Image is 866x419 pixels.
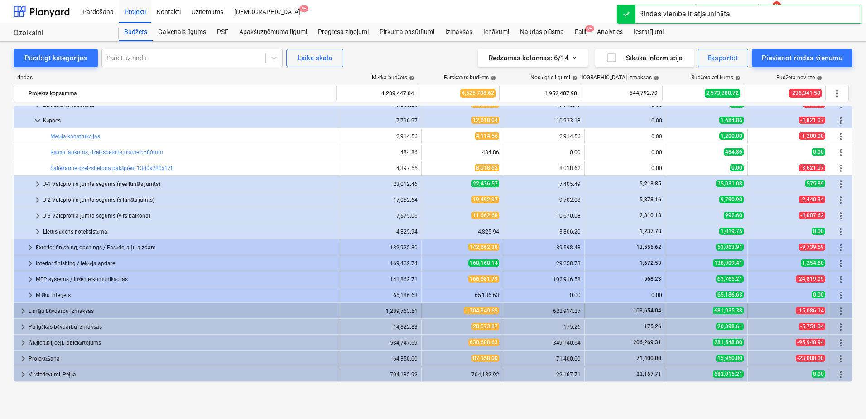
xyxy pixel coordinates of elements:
span: -4,821.07 [799,117,825,124]
a: Apakšuzņēmuma līgumi [234,23,313,41]
div: [DEMOGRAPHIC_DATA] izmaksas [570,74,659,81]
div: 2,914.56 [344,133,418,140]
div: Rindas vienība ir atjaunināta [639,9,730,19]
div: Pārskatīts budžets [444,74,496,81]
span: keyboard_arrow_right [32,210,43,221]
div: 71,400.00 [507,356,581,362]
span: -23,000.00 [796,355,825,362]
span: 0.00 [812,228,825,235]
span: 11,662.68 [471,212,499,219]
div: 9,702.08 [507,197,581,203]
span: Vairāk darbību [835,290,846,301]
div: Faili [569,23,592,41]
span: 4,525,788.62 [460,89,496,97]
span: 281,548.00 [713,339,744,346]
span: 568.23 [643,276,662,282]
span: 19,492.97 [471,196,499,203]
div: 169,422.74 [344,260,418,267]
a: Faili9+ [569,23,592,41]
span: 484.86 [724,148,744,156]
span: -1,200.00 [799,132,825,140]
span: -3,621.07 [799,164,825,171]
div: 4,397.55 [344,165,418,171]
span: keyboard_arrow_right [32,226,43,237]
div: Lietus ūdens noteksistēma [43,224,336,239]
span: 65,186.63 [716,291,744,298]
span: Vairāk darbību [835,369,846,380]
div: 0.00 [588,165,662,171]
div: 29,258.73 [507,260,581,267]
span: 1,019.75 [719,228,744,235]
span: Vairāk darbību [835,226,846,237]
div: 3,806.20 [507,229,581,235]
span: 87,350.00 [471,355,499,362]
div: 0.00 [507,149,581,156]
span: help [652,75,659,81]
span: help [570,75,577,81]
div: 17,052.64 [344,197,418,203]
a: Izmaksas [440,23,478,41]
span: 575.89 [805,180,825,187]
span: -5,751.04 [799,323,825,330]
button: Redzamas kolonnas:6/14 [478,49,588,67]
span: -95,940.94 [796,339,825,346]
span: 13,555.62 [635,244,662,250]
span: 206,269.31 [632,339,662,346]
span: 0.00 [812,291,825,298]
span: 9+ [299,5,308,12]
div: PSF [212,23,234,41]
span: 12,618.04 [471,117,499,124]
span: 103,654.04 [632,307,662,314]
span: -24,819.09 [796,275,825,283]
div: 484.86 [344,149,418,156]
span: Vairāk darbību [832,88,842,99]
div: Kāpnes [43,113,336,128]
span: keyboard_arrow_right [25,258,36,269]
span: 71,400.00 [635,355,662,361]
span: help [733,75,741,81]
span: keyboard_arrow_right [18,353,29,364]
div: 102,916.58 [507,276,581,283]
div: 1,289,763.51 [344,308,418,314]
div: 89,598.48 [507,244,581,251]
div: 0.00 [588,292,662,298]
a: Galvenais līgums [153,23,212,41]
button: Laika skala [286,49,343,67]
span: 53,063.91 [716,244,744,251]
span: 5,213.85 [639,180,662,187]
span: 175.26 [643,323,662,330]
div: Ārējie tīkli, ceļi, labiekārtojums [29,336,336,350]
span: 1,200.00 [719,132,744,140]
div: 141,862.71 [344,276,418,283]
a: Analytics [592,23,628,41]
a: Saliekamie dzelzsbetona pakāpieni 1300x280x170 [50,165,174,171]
span: 1,237.78 [639,228,662,234]
a: Naudas plūsma [515,23,570,41]
span: keyboard_arrow_right [18,306,29,317]
div: 484.86 [425,149,499,156]
div: 0.00 [588,133,662,140]
span: 2,573,380.72 [705,89,740,97]
div: 7,405.49 [507,181,581,187]
a: Kāpņu laukums, dzelzsbetona plātne b=80mm [50,149,163,156]
div: Pievienot rindas vienumu [762,52,842,64]
span: 63,765.21 [716,275,744,283]
span: Vairāk darbību [835,258,846,269]
div: Progresa ziņojumi [313,23,374,41]
span: 22,167.71 [635,371,662,377]
div: 704,182.92 [344,371,418,378]
a: Iestatījumi [628,23,669,41]
div: Eksportēt [707,52,738,64]
a: Budžets [119,23,153,41]
div: Budžeta atlikums [691,74,741,81]
span: 1,254.60 [801,259,825,267]
div: 2,914.56 [507,133,581,140]
span: Vairāk darbību [835,163,846,174]
span: 168,168.14 [468,259,499,267]
span: 2,310.18 [639,212,662,219]
div: J-3 Valcprofila jumta segums (virs balkona) [43,209,336,223]
div: 23,012.46 [344,181,418,187]
div: Mērķa budžets [372,74,414,81]
iframe: Chat Widget [821,375,866,419]
span: keyboard_arrow_down [32,115,43,126]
